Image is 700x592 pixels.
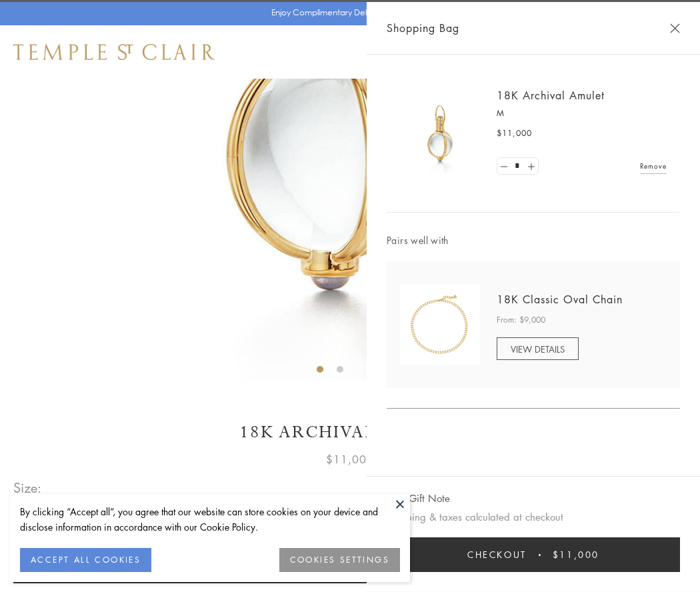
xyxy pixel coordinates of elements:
[467,547,527,562] span: Checkout
[13,421,687,444] h1: 18K Archival Amulet
[20,548,151,572] button: ACCEPT ALL COOKIES
[387,537,680,572] button: Checkout $11,000
[497,127,532,140] span: $11,000
[387,509,680,525] p: Shipping & taxes calculated at checkout
[400,93,480,173] img: 18K Archival Amulet
[524,158,537,175] a: Set quantity to 2
[511,343,565,355] span: VIEW DETAILS
[553,547,599,562] span: $11,000
[497,313,545,327] span: From: $9,000
[271,6,423,19] p: Enjoy Complimentary Delivery & Returns
[20,504,400,535] div: By clicking “Accept all”, you agree that our website can store cookies on your device and disclos...
[387,490,450,507] button: Add Gift Note
[497,158,511,175] a: Set quantity to 0
[640,159,667,173] a: Remove
[497,107,667,120] p: M
[279,548,400,572] button: COOKIES SETTINGS
[497,292,623,307] a: 18K Classic Oval Chain
[13,44,215,60] img: Temple St. Clair
[13,477,43,499] span: Size:
[497,88,605,103] a: 18K Archival Amulet
[497,337,579,360] a: VIEW DETAILS
[387,19,459,37] span: Shopping Bag
[400,285,480,365] img: N88865-OV18
[670,23,680,33] button: Close Shopping Bag
[387,233,680,248] span: Pairs well with
[326,451,374,468] span: $11,000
